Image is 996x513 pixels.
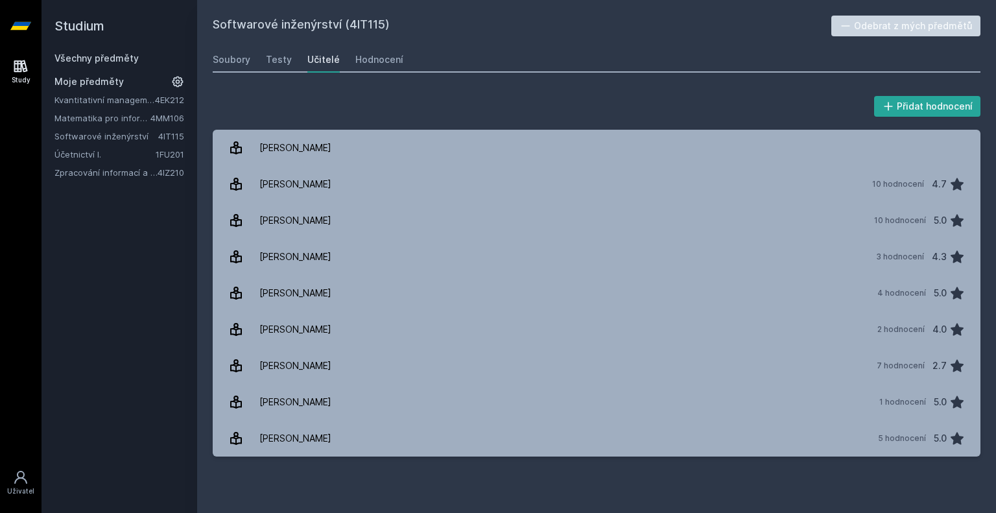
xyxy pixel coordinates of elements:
div: 5.0 [934,425,947,451]
a: [PERSON_NAME] 2 hodnocení 4.0 [213,311,980,348]
a: Matematika pro informatiky [54,112,150,125]
div: 5 hodnocení [878,433,926,444]
a: Kvantitativní management [54,93,155,106]
div: 10 hodnocení [874,215,926,226]
div: [PERSON_NAME] [259,280,331,306]
a: Zpracování informací a znalostí [54,166,158,179]
h2: Softwarové inženýrství (4IT115) [213,16,831,36]
a: [PERSON_NAME] 3 hodnocení 4.3 [213,239,980,275]
div: [PERSON_NAME] [259,425,331,451]
div: Učitelé [307,53,340,66]
div: Hodnocení [355,53,403,66]
a: Všechny předměty [54,53,139,64]
a: Soubory [213,47,250,73]
div: [PERSON_NAME] [259,389,331,415]
a: 4IZ210 [158,167,184,178]
div: [PERSON_NAME] [259,135,331,161]
div: Study [12,75,30,85]
div: [PERSON_NAME] [259,353,331,379]
div: 3 hodnocení [876,252,924,262]
a: Study [3,52,39,91]
a: [PERSON_NAME] 1 hodnocení 5.0 [213,384,980,420]
div: 4.7 [932,171,947,197]
a: 4IT115 [158,131,184,141]
a: Učitelé [307,47,340,73]
div: 5.0 [934,389,947,415]
div: Uživatel [7,486,34,496]
a: [PERSON_NAME] 10 hodnocení 5.0 [213,202,980,239]
div: 4 hodnocení [877,288,926,298]
a: [PERSON_NAME] 7 hodnocení 2.7 [213,348,980,384]
div: [PERSON_NAME] [259,316,331,342]
div: Soubory [213,53,250,66]
span: Moje předměty [54,75,124,88]
div: [PERSON_NAME] [259,244,331,270]
a: 4MM106 [150,113,184,123]
a: Účetnictví I. [54,148,156,161]
div: Testy [266,53,292,66]
div: 10 hodnocení [872,179,924,189]
a: [PERSON_NAME] 5 hodnocení 5.0 [213,420,980,457]
div: 2 hodnocení [877,324,925,335]
button: Odebrat z mých předmětů [831,16,981,36]
div: 5.0 [934,208,947,233]
a: [PERSON_NAME] [213,130,980,166]
div: 7 hodnocení [877,361,925,371]
a: Uživatel [3,463,39,503]
div: 5.0 [934,280,947,306]
button: Přidat hodnocení [874,96,981,117]
div: 1 hodnocení [879,397,926,407]
a: Softwarové inženýrství [54,130,158,143]
a: Hodnocení [355,47,403,73]
a: Testy [266,47,292,73]
a: 4EK212 [155,95,184,105]
div: 2.7 [932,353,947,379]
div: [PERSON_NAME] [259,208,331,233]
a: [PERSON_NAME] 10 hodnocení 4.7 [213,166,980,202]
a: [PERSON_NAME] 4 hodnocení 5.0 [213,275,980,311]
div: 4.0 [932,316,947,342]
a: 1FU201 [156,149,184,160]
div: 4.3 [932,244,947,270]
div: [PERSON_NAME] [259,171,331,197]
